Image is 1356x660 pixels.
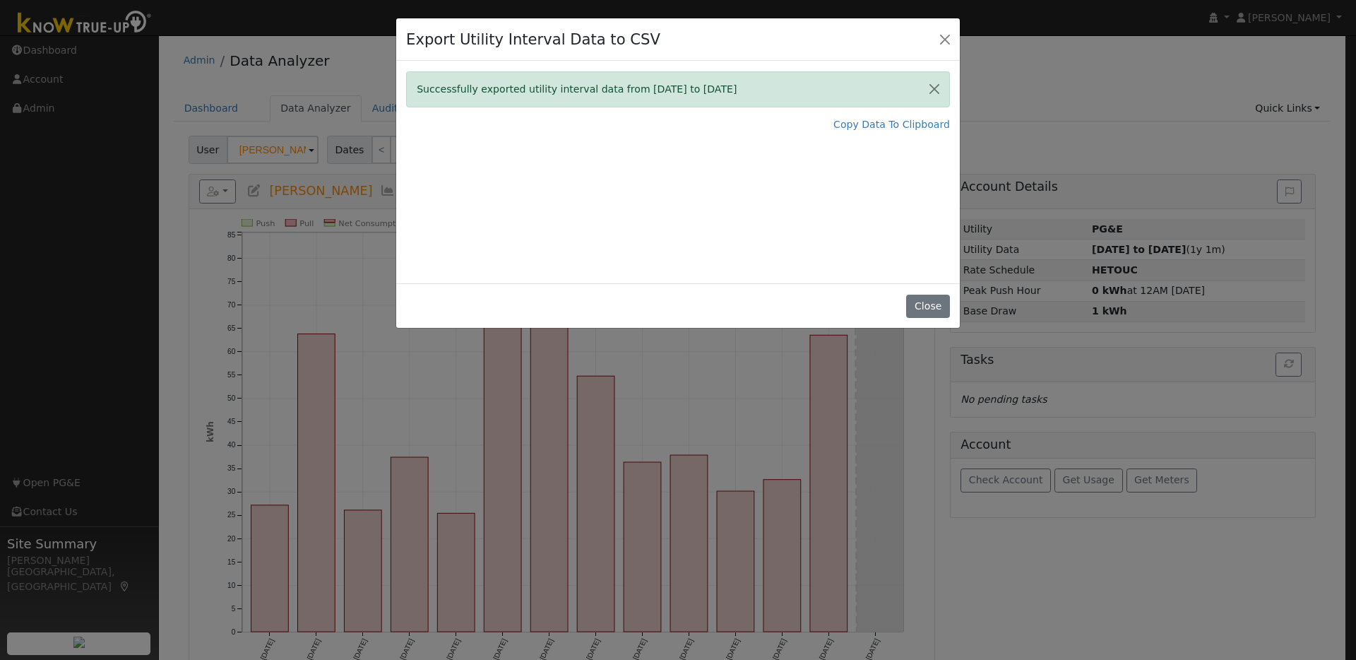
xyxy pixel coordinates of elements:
[833,117,950,132] a: Copy Data To Clipboard
[906,295,949,319] button: Close
[920,72,949,107] button: Close
[406,71,950,107] div: Successfully exported utility interval data from [DATE] to [DATE]
[406,28,660,51] h4: Export Utility Interval Data to CSV
[935,29,955,49] button: Close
